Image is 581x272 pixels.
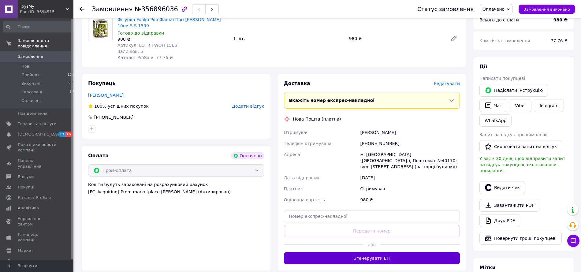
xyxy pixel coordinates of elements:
div: [DATE] [359,172,461,183]
span: Оплачені [21,98,41,103]
span: Покупці [18,184,34,190]
span: 872 [70,89,76,95]
div: 980 ₴ [117,36,228,42]
span: Виконані [21,81,40,86]
span: Отримувач [284,130,309,135]
span: Товари та послуги [18,121,57,127]
span: Аналітика [18,205,39,211]
span: Панель управління [18,158,57,169]
span: Управління сайтом [18,216,57,227]
b: 980 ₴ [553,17,568,22]
a: Друк PDF [479,214,520,227]
span: [DEMOGRAPHIC_DATA] [18,132,63,137]
span: Нові [21,64,30,69]
span: Каталог ProSale [18,195,51,200]
span: Телефон отримувача [284,141,332,146]
div: [PERSON_NAME] [359,127,461,138]
span: Замовлення та повідомлення [18,38,73,49]
span: 1086 [68,72,76,78]
span: Оплата [88,153,109,158]
span: №356896036 [135,6,178,13]
span: Запит на відгук про компанію [479,132,547,137]
div: Оплачено [231,152,264,159]
span: 77.76 ₴ [551,38,568,43]
div: 980 ₴ [359,194,461,205]
span: або [363,242,381,248]
div: [FC_Acquiring] Prom marketplace [PERSON_NAME] (Активирован) [88,189,264,195]
span: Дії [479,64,487,69]
button: Видати чек [479,181,525,194]
span: Комісія за замовлення [479,38,530,43]
span: Платник [284,186,303,191]
input: Пошук [3,21,77,32]
span: Повідомлення [18,111,47,116]
div: Нова Пошта (платна) [292,116,343,122]
span: Оціночна вартість [284,197,325,202]
button: Замовлення виконано [519,5,575,14]
a: Viber [510,99,531,112]
span: Редагувати [434,81,460,86]
span: Додати відгук [232,104,264,109]
span: У вас є 30 днів, щоб відправити запит на відгук покупцеві, скопіювавши посилання. [479,156,565,173]
div: Отримувач [359,183,461,194]
span: Готово до відправки [117,31,164,35]
a: WhatsApp [479,114,512,127]
span: 17 [58,132,65,137]
span: Всього до сплати [479,17,519,22]
span: Замовлення [18,54,43,59]
span: Замовлення виконано [523,7,570,12]
span: 16 [65,132,72,137]
span: 100% [94,104,106,109]
span: Прийняті [21,72,40,78]
div: 980 ₴ [347,34,445,43]
div: Статус замовлення [417,6,474,12]
span: Доставка [284,80,311,86]
span: Скасовані [21,89,42,95]
button: Надіслати інструкцію [479,84,548,97]
div: Ваш ID: 3694515 [20,9,73,15]
span: Написати покупцеві [479,76,525,81]
a: Telegram [534,99,564,112]
a: Редагувати [448,32,460,45]
span: Вкажіть номер експрес-накладної [289,98,375,103]
span: 5104 [68,81,76,86]
a: [PERSON_NAME] [88,93,124,98]
div: 1 шт. [231,34,346,43]
span: ToysMy [20,4,66,9]
button: Чат з покупцем [567,235,579,247]
span: Артикул: LOTR FWOH 1565 [117,43,177,48]
span: Адреса [284,152,300,157]
button: Скопіювати запит на відгук [479,140,562,153]
div: м. [GEOGRAPHIC_DATA] ([GEOGRAPHIC_DATA].), Поштомат №40170: вул. [STREET_ADDRESS] (на торці будинку) [359,149,461,172]
span: Мітки [479,265,496,270]
span: Оплачено [482,7,505,12]
div: Кошти будуть зараховані на розрахунковий рахунок [88,181,264,195]
button: Згенерувати ЕН [284,252,460,264]
img: Фігурка Funko Pop Фанко Поп Shrek Шрек 10см S S 1599 [88,17,112,41]
span: Дата відправки [284,175,319,180]
div: успішних покупок [88,103,149,109]
span: Залишок: 5 [117,49,143,54]
span: Налаштування [18,259,49,264]
button: Чат [479,99,507,112]
span: Показники роботи компанії [18,142,57,153]
div: [PHONE_NUMBER] [359,138,461,149]
span: Каталог ProSale: 77.76 ₴ [117,55,173,60]
button: Повернути гроші покупцеві [479,232,562,245]
span: Замовлення [92,6,133,13]
div: Повернутися назад [80,6,84,12]
span: Гаманець компанії [18,232,57,243]
span: Відгуки [18,174,34,180]
a: Завантажити PDF [479,199,539,212]
span: Покупець [88,80,116,86]
input: Номер експрес-накладної [284,210,460,222]
span: Маркет [18,248,33,253]
div: [PHONE_NUMBER] [94,114,134,120]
